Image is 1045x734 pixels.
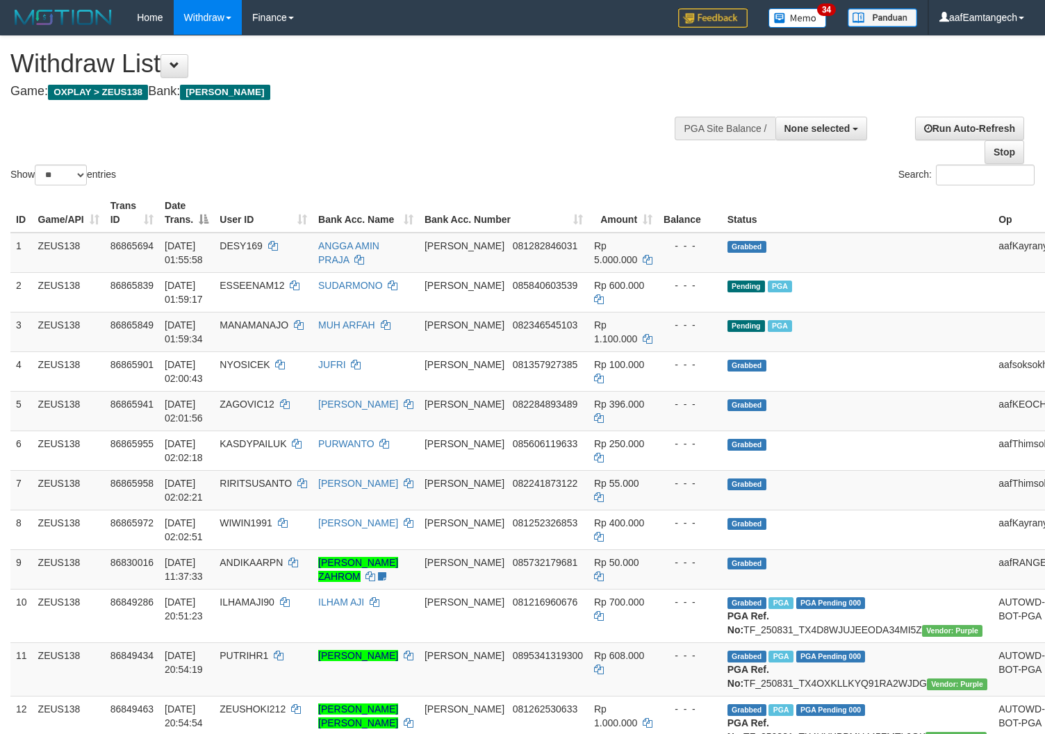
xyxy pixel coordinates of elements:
[768,281,792,292] span: Marked by aafchomsokheang
[594,359,644,370] span: Rp 100.000
[318,438,375,449] a: PURWANTO
[419,193,589,233] th: Bank Acc. Number: activate to sort column ascending
[727,478,766,490] span: Grabbed
[664,278,716,292] div: - - -
[775,117,868,140] button: None selected
[664,476,716,490] div: - - -
[664,437,716,451] div: - - -
[817,3,836,16] span: 34
[10,312,33,351] td: 3
[318,280,383,291] a: SUDARMONO
[220,359,270,370] span: NYOSICEK
[318,478,398,489] a: [PERSON_NAME]
[165,240,203,265] span: [DATE] 01:55:58
[318,359,346,370] a: JUFRI
[664,397,716,411] div: - - -
[318,557,398,582] a: [PERSON_NAME] ZAHROM
[664,318,716,332] div: - - -
[10,470,33,510] td: 7
[33,272,105,312] td: ZEUS138
[594,703,637,728] span: Rp 1.000.000
[664,556,716,569] div: - - -
[727,704,766,716] span: Grabbed
[936,165,1035,185] input: Search:
[33,351,105,391] td: ZEUS138
[425,517,504,528] span: [PERSON_NAME]
[727,399,766,411] span: Grabbed
[110,438,154,449] span: 86865955
[513,703,577,715] span: Copy 081262530633 to clipboard
[513,478,577,489] span: Copy 082241873122 to clipboard
[165,438,203,463] span: [DATE] 02:02:18
[722,193,993,233] th: Status
[165,650,203,675] span: [DATE] 20:54:19
[10,510,33,549] td: 8
[513,359,577,370] span: Copy 081357927385 to clipboard
[513,280,577,291] span: Copy 085840603539 to clipboard
[318,319,375,331] a: MUH ARFAH
[513,517,577,528] span: Copy 081252326853 to clipboard
[220,280,284,291] span: ESSEENAM12
[425,280,504,291] span: [PERSON_NAME]
[10,233,33,273] td: 1
[318,240,379,265] a: ANGGA AMIN PRAJA
[214,193,313,233] th: User ID: activate to sort column ascending
[727,664,769,689] b: PGA Ref. No:
[165,399,203,424] span: [DATE] 02:01:56
[727,320,765,332] span: Pending
[110,597,154,608] span: 86849286
[513,399,577,410] span: Copy 082284893489 to clipboard
[220,703,286,715] span: ZEUSHOKI212
[727,651,766,662] span: Grabbed
[10,589,33,642] td: 10
[658,193,722,233] th: Balance
[33,233,105,273] td: ZEUS138
[220,517,272,528] span: WIWIN1991
[513,597,577,608] span: Copy 081216960676 to clipboard
[159,193,214,233] th: Date Trans.: activate to sort column descending
[722,642,993,696] td: TF_250831_TX4OXKLLKYQ91RA2WJDG
[10,549,33,589] td: 9
[33,510,105,549] td: ZEUS138
[594,240,637,265] span: Rp 5.000.000
[768,320,792,332] span: Marked by aafchomsokheang
[165,597,203,622] span: [DATE] 20:51:23
[768,651,793,662] span: Marked by aafRornrotha
[594,517,644,528] span: Rp 400.000
[33,470,105,510] td: ZEUS138
[513,557,577,568] span: Copy 085732179681 to clipboard
[513,240,577,251] span: Copy 081282846031 to clipboard
[425,438,504,449] span: [PERSON_NAME]
[915,117,1024,140] a: Run Auto-Refresh
[675,117,775,140] div: PGA Site Balance /
[165,478,203,503] span: [DATE] 02:02:21
[594,557,639,568] span: Rp 50.000
[33,391,105,431] td: ZEUS138
[165,319,203,344] span: [DATE] 01:59:34
[110,478,154,489] span: 86865958
[594,280,644,291] span: Rp 600.000
[425,240,504,251] span: [PERSON_NAME]
[664,516,716,530] div: - - -
[10,165,116,185] label: Show entries
[110,399,154,410] span: 86865941
[48,85,148,100] span: OXPLAY > ZEUS138
[796,704,866,716] span: PGA Pending
[722,589,993,642] td: TF_250831_TX4D8WJUJEEODA34MI5Z
[664,239,716,253] div: - - -
[513,650,583,661] span: Copy 0895341319300 to clipboard
[110,650,154,661] span: 86849434
[425,703,504,715] span: [PERSON_NAME]
[848,8,917,27] img: panduan.png
[425,597,504,608] span: [PERSON_NAME]
[10,391,33,431] td: 5
[10,272,33,312] td: 2
[165,703,203,728] span: [DATE] 20:54:54
[10,431,33,470] td: 6
[425,359,504,370] span: [PERSON_NAME]
[664,702,716,716] div: - - -
[425,650,504,661] span: [PERSON_NAME]
[594,399,644,410] span: Rp 396.000
[768,8,827,28] img: Button%20Memo.svg
[727,241,766,253] span: Grabbed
